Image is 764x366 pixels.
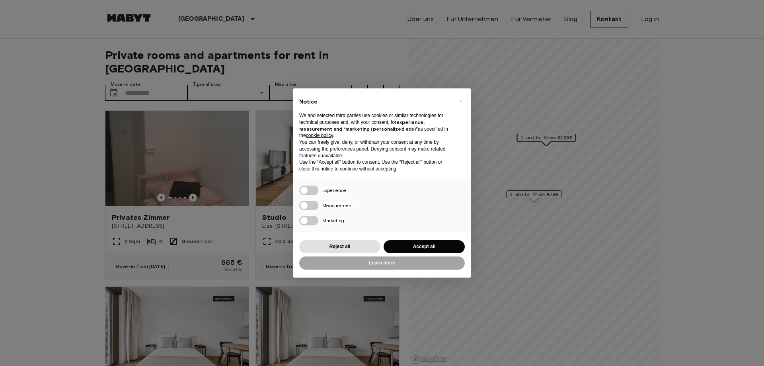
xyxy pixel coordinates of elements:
[322,187,346,193] span: Experience
[460,96,462,106] span: ×
[306,133,333,138] a: cookie policy
[384,240,465,253] button: Accept all
[299,139,452,159] p: You can freely give, deny, or withdraw your consent at any time by accessing the preferences pane...
[299,159,452,172] p: Use the “Accept all” button to consent. Use the “Reject all” button or close this notice to conti...
[299,119,425,132] strong: experience, measurement and “marketing (personalized ads)”
[299,240,380,253] button: Reject all
[299,98,452,106] h2: Notice
[299,112,452,139] p: We and selected third parties use cookies or similar technologies for technical purposes and, wit...
[322,202,353,208] span: Measurement
[322,217,344,223] span: Marketing
[299,256,465,270] button: Learn more
[454,95,467,108] button: Close this notice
